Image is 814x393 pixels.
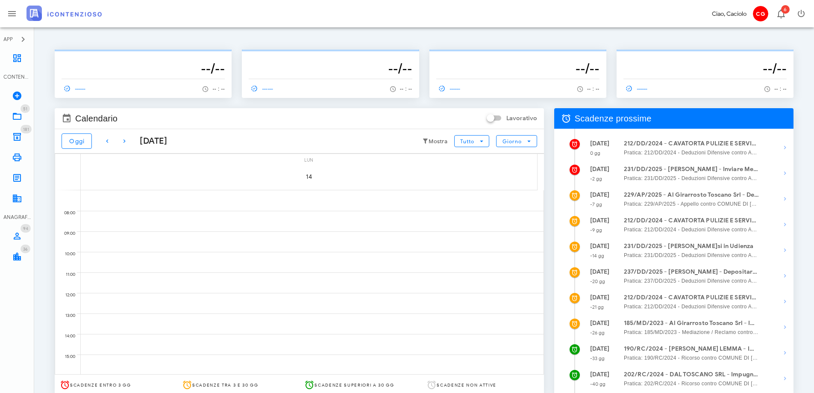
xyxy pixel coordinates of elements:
span: Scadenze tra 3 e 30 gg [192,382,259,388]
strong: 202/RC/2024 - DAL TOSCANO SRL - Impugnare la Decisione del Giudice [624,370,760,379]
h3: --/-- [62,60,225,77]
span: Pratica: 229/AP/2025 - Appello contro COMUNE DI [GEOGRAPHIC_DATA] DIP. RISORSE ECONOMICHE [624,200,760,208]
h3: --/-- [436,60,599,77]
span: Pratica: 212/DD/2024 - Deduzioni Difensive contro Agenzia Delle Entrate- Riscossione (Udienza) [624,148,760,157]
small: -21 gg [590,304,604,310]
div: 16:00 [55,372,77,382]
span: Distintivo [781,5,790,14]
div: ANAGRAFICA [3,213,31,221]
strong: 212/DD/2024 - CAVATORTA PULIZIE E SERVIZI SRL - Presentarsi in Udienza [624,293,760,302]
strong: [DATE] [590,140,610,147]
span: Pratica: 185/MD/2023 - Mediazione / Reclamo contro COMUNE DI [GEOGRAPHIC_DATA] DIP. RISORSE ECONO... [624,328,760,337]
p: -------------- [249,53,412,60]
span: ------ [436,85,461,92]
strong: 190/RC/2024 - [PERSON_NAME] LEMMA - Impugnare la Decisione del Giudice (Favorevole) [624,344,760,354]
div: [DATE] [133,135,167,148]
div: Ciao, Caciolo [712,9,746,18]
strong: [DATE] [590,242,610,250]
button: 14 [297,165,321,189]
a: ------ [62,83,90,95]
span: Pratica: 212/DD/2024 - Deduzioni Difensive contro Agenzia Delle Entrate- Riscossione (Udienza) [624,225,760,234]
div: 09:00 [55,229,77,238]
span: Scadenze superiori a 30 gg [314,382,394,388]
strong: [DATE] [590,191,610,198]
div: 10:00 [55,249,77,259]
small: -14 gg [590,253,605,259]
button: Mostra dettagli [776,216,793,233]
span: Calendario [75,112,118,125]
a: ------ [249,83,277,95]
small: -2 gg [590,176,602,182]
div: lun [81,154,537,165]
strong: 231/DD/2025 - [PERSON_NAME]si in Udienza [624,242,760,251]
small: -33 gg [590,355,605,361]
span: ------ [62,85,86,92]
span: -- : -- [212,86,225,92]
button: Mostra dettagli [776,293,793,310]
span: Pratica: 212/DD/2024 - Deduzioni Difensive contro Agenzia Delle Entrate- Riscossione (Udienza) [624,302,760,311]
div: 14:00 [55,331,77,341]
div: 08:00 [55,208,77,218]
span: Pratica: 202/RC/2024 - Ricorso contro COMUNE DI [GEOGRAPHIC_DATA] DIP. RISORSE ECONOMICHE (Udienza) [624,379,760,388]
span: CG [753,6,768,21]
button: Mostra dettagli [776,190,793,207]
span: 94 [23,226,28,231]
span: 36 [23,246,28,252]
img: logo-text-2x.png [26,6,102,21]
button: Mostra dettagli [776,370,793,387]
div: 13:00 [55,311,77,320]
a: ------ [623,83,652,95]
span: Pratica: 190/RC/2024 - Ricorso contro COMUNE DI [GEOGRAPHIC_DATA] ([GEOGRAPHIC_DATA]) [624,354,760,362]
span: 51 [23,106,27,112]
button: Mostra dettagli [776,267,793,284]
p: -------------- [62,53,225,60]
button: CG [750,3,770,24]
strong: 231/DD/2025 - [PERSON_NAME] - Inviare Memorie per Udienza [624,165,760,174]
strong: 212/DD/2024 - CAVATORTA PULIZIE E SERVIZI SRL - Inviare Memorie per Udienza [624,216,760,225]
strong: [DATE] [590,268,610,275]
div: 15:00 [55,352,77,361]
span: Scadenze entro 3 gg [70,382,131,388]
strong: [DATE] [590,294,610,301]
button: Mostra dettagli [776,319,793,336]
span: 14 [297,173,321,180]
button: Tutto [454,135,489,147]
strong: [DATE] [590,345,610,352]
div: 11:00 [55,270,77,279]
span: 181 [23,127,29,132]
p: -------------- [623,53,787,60]
button: Oggi [62,133,92,149]
small: -9 gg [590,227,602,233]
span: ------ [623,85,648,92]
h3: --/-- [249,60,412,77]
p: -------------- [436,53,599,60]
span: Scadenze prossime [575,112,652,125]
span: ------ [249,85,273,92]
button: Mostra dettagli [776,139,793,156]
h3: --/-- [623,60,787,77]
span: Distintivo [21,224,31,233]
span: Tutto [460,138,474,145]
span: Scadenze non attive [437,382,497,388]
span: Giorno [502,138,522,145]
span: Oggi [69,138,85,145]
small: Mostra [429,138,447,145]
strong: [DATE] [590,165,610,173]
a: ------ [436,83,464,95]
button: Mostra dettagli [776,344,793,361]
small: -40 gg [590,381,606,387]
button: Mostra dettagli [776,165,793,182]
span: -- : -- [774,86,787,92]
button: Distintivo [770,3,791,24]
span: Pratica: 231/DD/2025 - Deduzioni Difensive contro AGENZIA ENTRATE DP L'AQUILA (Udienza) [624,174,760,183]
strong: 212/DD/2024 - CAVATORTA PULIZIE E SERVIZI SRL - Depositare Documenti per Udienza [624,139,760,148]
strong: 229/AP/2025 - Al Girarrosto Toscano Srl - Deposita la Costituzione in [GEOGRAPHIC_DATA] [624,190,760,200]
span: Distintivo [21,104,30,113]
div: 12:00 [55,290,77,300]
small: -7 gg [590,201,602,207]
button: Giorno [496,135,537,147]
button: Mostra dettagli [776,242,793,259]
strong: [DATE] [590,371,610,378]
span: -- : -- [400,86,412,92]
span: Pratica: 231/DD/2025 - Deduzioni Difensive contro AGENZIA ENTRATE DP L'AQUILA (Udienza) [624,251,760,260]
